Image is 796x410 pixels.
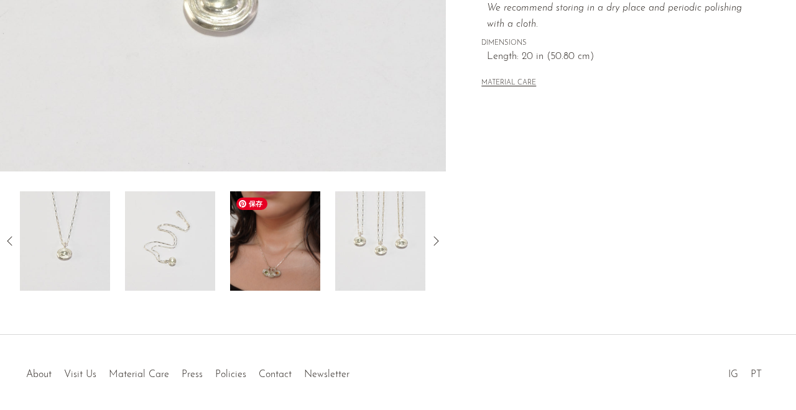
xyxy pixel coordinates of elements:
[230,191,320,291] img: Moonstone Wavelet Necklace
[751,370,762,380] a: PT
[20,360,356,383] ul: Quick links
[125,191,215,291] img: Moonstone Wavelet Necklace
[109,370,169,380] a: Material Care
[26,370,52,380] a: About
[259,370,292,380] a: Contact
[236,198,267,210] span: 保存
[215,370,246,380] a: Policies
[481,38,761,49] span: DIMENSIONS
[20,191,110,291] img: Moonstone Wavelet Necklace
[487,49,761,65] span: Length: 20 in (50.80 cm)
[64,370,96,380] a: Visit Us
[487,3,742,29] em: We recommend storing in a dry place and periodic polishing with a cloth.
[182,370,203,380] a: Press
[722,360,768,383] ul: Social Medias
[335,191,425,291] img: Moonstone Wavelet Necklace
[728,370,738,380] a: IG
[481,79,536,88] button: MATERIAL CARE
